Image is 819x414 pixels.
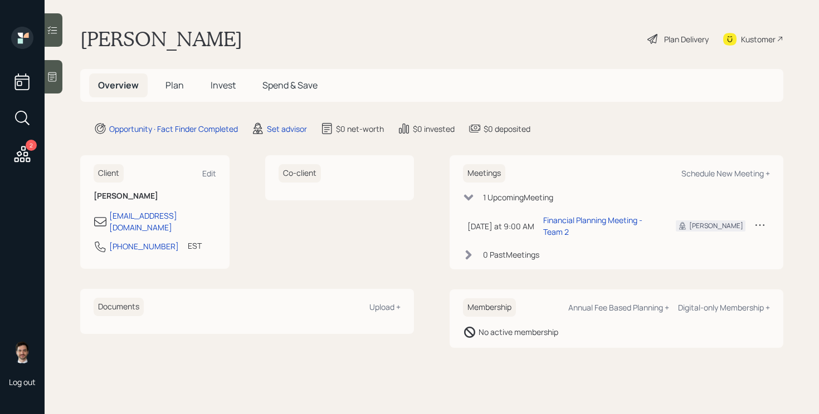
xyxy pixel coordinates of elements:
[681,168,770,179] div: Schedule New Meeting +
[483,249,539,260] div: 0 Past Meeting s
[98,79,139,91] span: Overview
[202,168,216,179] div: Edit
[9,377,36,387] div: Log out
[279,164,321,183] h6: Co-client
[26,140,37,151] div: 2
[689,221,743,231] div: [PERSON_NAME]
[484,123,530,135] div: $0 deposited
[94,298,144,316] h6: Documents
[267,123,307,135] div: Set advisor
[413,123,455,135] div: $0 invested
[109,210,216,233] div: [EMAIL_ADDRESS][DOMAIN_NAME]
[109,123,238,135] div: Opportunity · Fact Finder Completed
[479,326,558,338] div: No active membership
[664,33,709,45] div: Plan Delivery
[568,302,669,313] div: Annual Fee Based Planning +
[80,27,242,51] h1: [PERSON_NAME]
[678,302,770,313] div: Digital-only Membership +
[211,79,236,91] span: Invest
[94,191,216,201] h6: [PERSON_NAME]
[467,220,534,232] div: [DATE] at 9:00 AM
[109,240,179,252] div: [PHONE_NUMBER]
[463,298,516,317] h6: Membership
[543,214,658,238] div: Financial Planning Meeting - Team 2
[483,191,553,203] div: 1 Upcoming Meeting
[369,302,401,312] div: Upload +
[463,164,505,183] h6: Meetings
[94,164,124,183] h6: Client
[741,33,776,45] div: Kustomer
[336,123,384,135] div: $0 net-worth
[262,79,318,91] span: Spend & Save
[11,341,33,363] img: jonah-coleman-headshot.png
[188,240,202,252] div: EST
[165,79,184,91] span: Plan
